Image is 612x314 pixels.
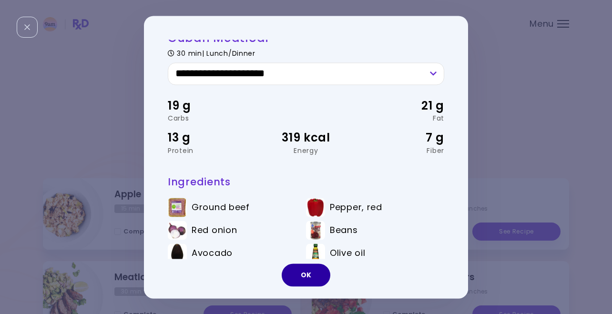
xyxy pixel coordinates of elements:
[17,17,38,38] div: Close
[192,202,250,213] span: Ground beef
[330,248,365,258] span: Olive oil
[168,115,260,122] div: Carbs
[192,225,237,235] span: Red onion
[168,97,260,115] div: 19 g
[352,129,444,147] div: 7 g
[168,30,444,45] h2: Cuban Meatloaf
[260,129,352,147] div: 319 kcal
[168,129,260,147] div: 13 g
[168,147,260,154] div: Protein
[330,202,382,213] span: Pepper, red
[168,48,444,57] div: 30 min | Lunch/Dinner
[192,248,233,258] span: Avocado
[168,175,444,188] h3: Ingredients
[352,115,444,122] div: Fat
[282,263,330,286] button: OK
[352,97,444,115] div: 21 g
[260,147,352,154] div: Energy
[352,147,444,154] div: Fiber
[330,225,358,235] span: Beans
